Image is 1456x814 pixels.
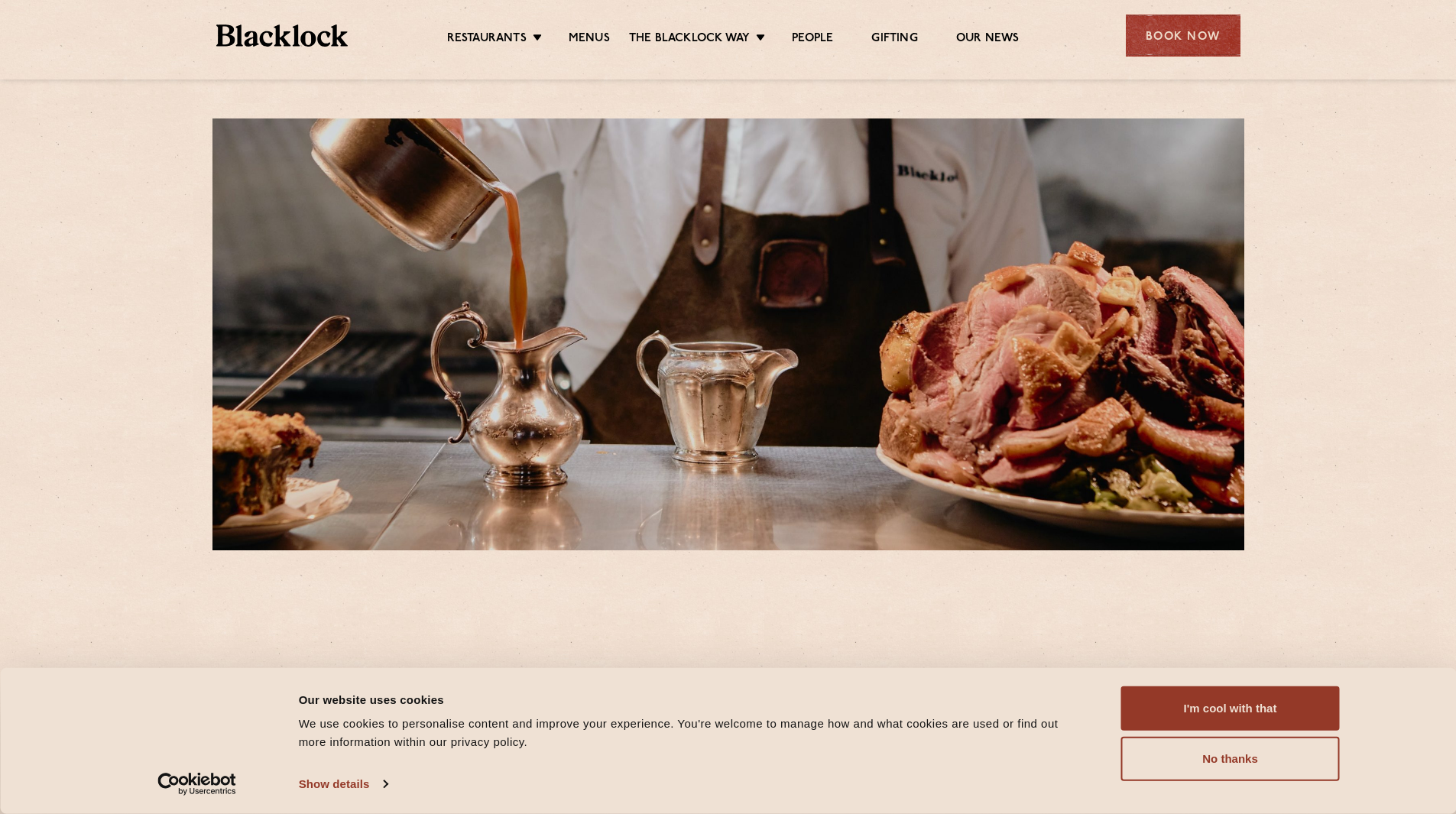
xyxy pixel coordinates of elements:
[299,715,1087,751] div: We use cookies to personalise content and improve your experience. You're welcome to manage how a...
[1121,686,1340,731] button: I'm cool with that
[299,690,1087,709] div: Our website uses cookies
[629,31,750,48] a: The Blacklock Way
[569,31,610,48] a: Menus
[1121,737,1340,781] button: No thanks
[299,773,388,796] a: Show details
[1126,15,1240,57] div: Book Now
[216,24,349,47] img: BL_Textured_Logo-footer-cropped.svg
[871,31,917,48] a: Gifting
[130,773,264,796] a: Usercentrics Cookiebot - opens in a new window
[956,31,1020,48] a: Our News
[792,31,833,48] a: People
[447,31,527,48] a: Restaurants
